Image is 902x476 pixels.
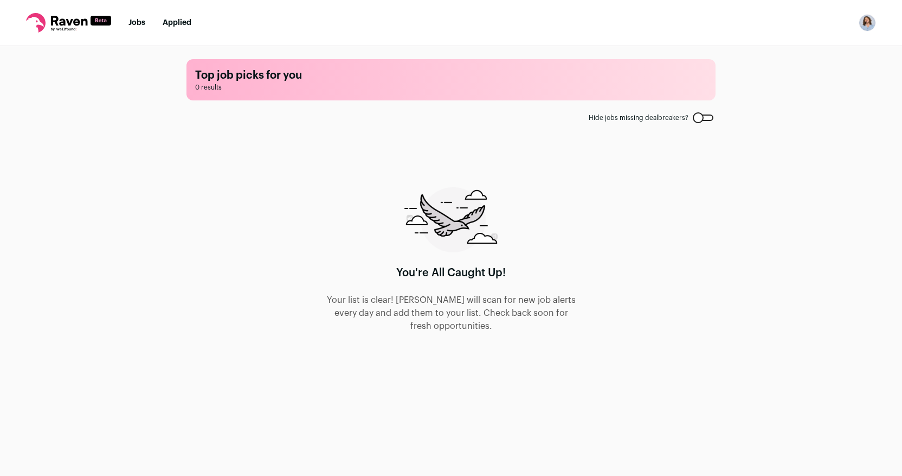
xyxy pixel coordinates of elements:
a: Applied [163,19,191,27]
a: Jobs [128,19,145,27]
h1: Top job picks for you [195,68,707,83]
button: Open dropdown [859,14,876,31]
p: Your list is clear! [PERSON_NAME] will scan for new job alerts every day and add them to your lis... [325,294,577,333]
span: 0 results [195,83,707,92]
h1: You're All Caught Up! [396,265,506,281]
img: raven-searching-graphic-988e480d85f2d7ca07d77cea61a0e572c166f105263382683f1c6e04060d3bee.png [404,187,498,252]
img: 6882900-medium_jpg [859,14,876,31]
span: Hide jobs missing dealbreakers? [589,113,688,122]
